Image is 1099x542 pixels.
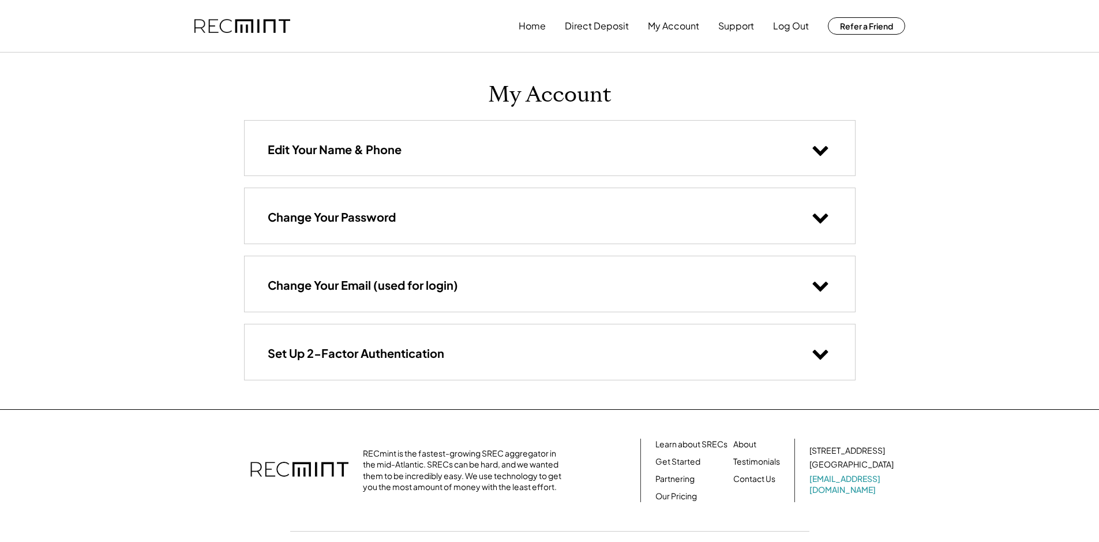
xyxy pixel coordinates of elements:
h3: Change Your Password [268,210,396,225]
img: recmint-logotype%403x.png [194,19,290,33]
button: Log Out [773,14,809,38]
img: recmint-logotype%403x.png [250,450,348,491]
div: [STREET_ADDRESS] [809,445,885,457]
div: [GEOGRAPHIC_DATA] [809,459,894,470]
h3: Change Your Email (used for login) [268,278,458,293]
a: Partnering [655,473,695,485]
button: Home [519,14,546,38]
a: Learn about SRECs [655,439,727,450]
a: About [733,439,756,450]
button: Refer a Friend [828,17,905,35]
h3: Set Up 2-Factor Authentication [268,346,444,361]
a: Our Pricing [655,491,697,502]
button: My Account [648,14,699,38]
h1: My Account [488,81,612,109]
a: Get Started [655,456,700,468]
button: Support [718,14,754,38]
h3: Edit Your Name & Phone [268,142,402,157]
button: Direct Deposit [565,14,629,38]
a: Testimonials [733,456,780,468]
a: [EMAIL_ADDRESS][DOMAIN_NAME] [809,473,896,496]
div: RECmint is the fastest-growing SREC aggregator in the mid-Atlantic. SRECs can be hard, and we wan... [363,448,568,493]
a: Contact Us [733,473,775,485]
